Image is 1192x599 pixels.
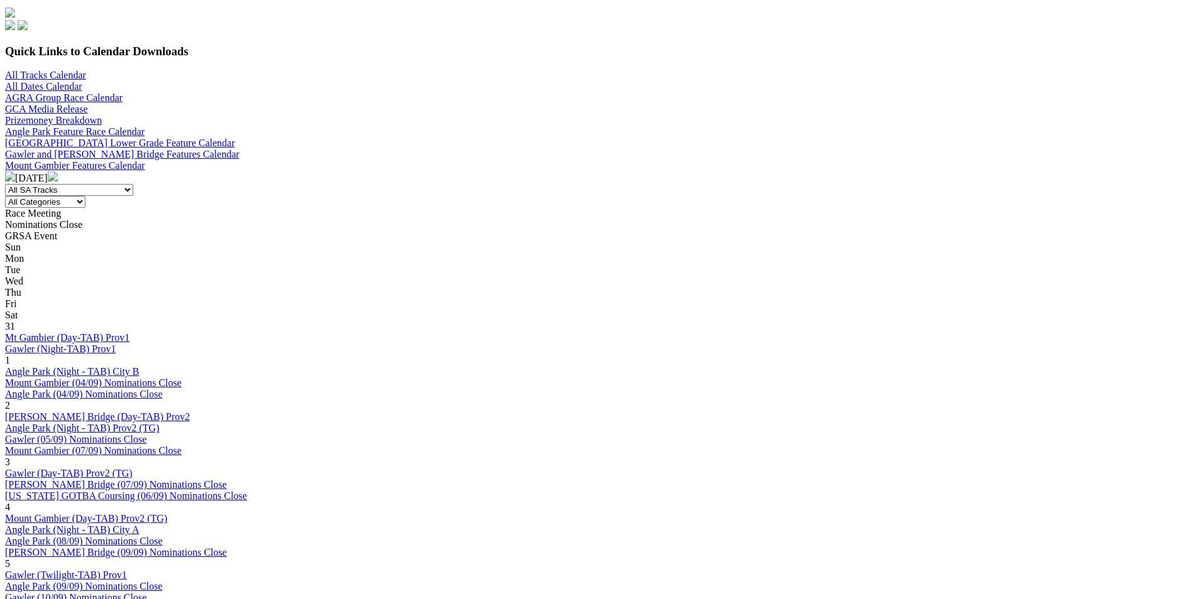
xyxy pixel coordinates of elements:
a: [US_STATE] GOTBA Coursing (06/09) Nominations Close [5,490,247,501]
a: Angle Park Feature Race Calendar [5,126,145,137]
a: All Dates Calendar [5,81,82,92]
a: Gawler (Twilight-TAB) Prov1 [5,569,127,580]
a: Gawler (Day-TAB) Prov2 (TG) [5,468,133,478]
h3: Quick Links to Calendar Downloads [5,45,1187,58]
span: 3 [5,456,10,467]
div: Sat [5,310,1187,321]
a: Mount Gambier (07/09) Nominations Close [5,445,182,456]
a: Gawler (Night-TAB) Prov1 [5,343,116,354]
a: Mount Gambier (Day-TAB) Prov2 (TG) [5,513,167,524]
a: Mount Gambier Features Calendar [5,160,145,171]
a: Gawler and [PERSON_NAME] Bridge Features Calendar [5,149,239,159]
a: Angle Park (08/09) Nominations Close [5,536,163,546]
a: Mount Gambier (04/09) Nominations Close [5,377,182,388]
div: Wed [5,276,1187,287]
a: Angle Park (Night - TAB) City A [5,524,139,535]
div: Sun [5,242,1187,253]
span: 31 [5,321,15,332]
span: 5 [5,558,10,569]
a: [PERSON_NAME] Bridge (Day-TAB) Prov2 [5,411,190,422]
a: [PERSON_NAME] Bridge (07/09) Nominations Close [5,479,227,490]
img: logo-grsa-white.png [5,8,15,18]
img: chevron-left-pager-white.svg [5,171,15,181]
a: Angle Park (04/09) Nominations Close [5,389,163,399]
a: Angle Park (Night - TAB) City B [5,366,139,377]
img: twitter.svg [18,20,28,30]
div: Mon [5,253,1187,264]
a: Prizemoney Breakdown [5,115,102,126]
a: Gawler (05/09) Nominations Close [5,434,146,445]
div: Tue [5,264,1187,276]
a: Angle Park (09/09) Nominations Close [5,581,163,591]
a: AGRA Group Race Calendar [5,92,123,103]
a: GCA Media Release [5,104,88,114]
a: [PERSON_NAME] Bridge (09/09) Nominations Close [5,547,227,558]
div: Race Meeting [5,208,1187,219]
a: Mt Gambier (Day-TAB) Prov1 [5,332,129,343]
img: facebook.svg [5,20,15,30]
div: Fri [5,298,1187,310]
span: 4 [5,502,10,512]
div: Thu [5,287,1187,298]
div: GRSA Event [5,230,1187,242]
a: [GEOGRAPHIC_DATA] Lower Grade Feature Calendar [5,138,235,148]
span: 2 [5,400,10,411]
span: 1 [5,355,10,365]
div: [DATE] [5,171,1187,184]
div: Nominations Close [5,219,1187,230]
img: chevron-right-pager-white.svg [48,171,58,181]
a: Angle Park (Night - TAB) Prov2 (TG) [5,423,160,433]
a: All Tracks Calendar [5,70,86,80]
